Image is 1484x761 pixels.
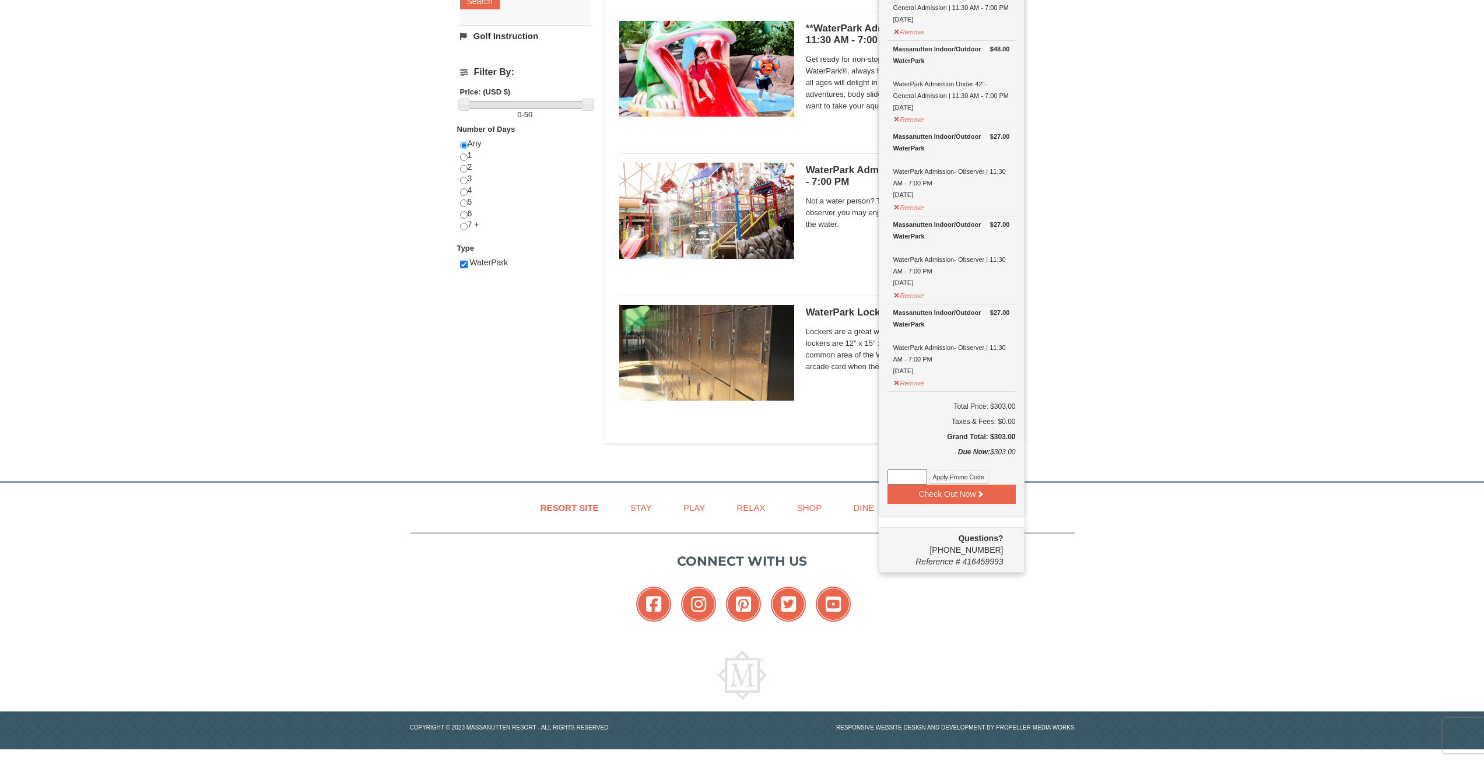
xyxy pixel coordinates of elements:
[929,471,988,483] button: Apply Promo Code
[893,111,925,125] button: Remove
[893,287,925,301] button: Remove
[893,219,1010,242] div: Massanutten Indoor/Outdoor WaterPark
[401,723,742,732] p: Copyright © 2023 Massanutten Resort - All Rights Reserved.
[619,305,794,401] img: 6619917-1005-d92ad057.png
[958,448,990,456] strong: Due Now:
[669,495,720,521] a: Play
[893,43,1010,66] div: Massanutten Indoor/Outdoor WaterPark
[616,495,666,521] a: Stay
[915,557,960,566] span: Reference #
[990,307,1010,318] strong: $27.00
[893,374,925,389] button: Remove
[806,195,1010,230] span: Not a water person? Then this ticket is just for you. As an observer you may enjoy the WaterPark ...
[893,43,1010,113] div: WaterPark Admission Under 42"- General Admission | 11:30 AM - 7:00 PM [DATE]
[836,724,1075,731] a: Responsive website design and development by Propeller Media Works
[718,651,767,700] img: Massanutten Resort Logo
[460,25,590,47] a: Golf Instruction
[893,307,1010,330] div: Massanutten Indoor/Outdoor WaterPark
[893,199,925,213] button: Remove
[990,131,1010,142] strong: $27.00
[958,534,1003,543] strong: Questions?
[460,138,590,243] div: Any 1 2 3 4 5 6 7 +
[722,495,780,521] a: Relax
[990,219,1010,230] strong: $27.00
[526,495,613,521] a: Resort Site
[457,244,474,253] strong: Type
[806,307,1010,318] h5: WaterPark Locker Rental
[806,326,1010,373] span: Lockers are a great way to keep your valuables safe. The lockers are 12" x 15" x 18" in size and ...
[839,495,889,521] a: Dine
[457,125,515,134] strong: Number of Days
[893,131,1010,201] div: WaterPark Admission- Observer | 11:30 AM - 7:00 PM [DATE]
[524,110,532,119] span: 50
[887,485,1016,503] button: Check Out Now
[460,109,590,121] label: -
[893,131,1010,154] div: Massanutten Indoor/Outdoor WaterPark
[893,219,1010,289] div: WaterPark Admission- Observer | 11:30 AM - 7:00 PM [DATE]
[410,552,1075,571] p: Connect with us
[893,23,925,38] button: Remove
[783,495,837,521] a: Shop
[887,416,1016,427] div: Taxes & Fees: $0.00
[887,446,1016,469] div: $303.00
[990,43,1010,55] strong: $48.00
[887,431,1016,443] h5: Grand Total: $303.00
[619,21,794,117] img: 6619917-732-e1c471e4.jpg
[806,54,1010,112] span: Get ready for non-stop thrills at the Massanutten WaterPark®, always heated to 84° Fahrenheit. Ch...
[460,87,511,96] strong: Price: (USD $)
[460,67,590,78] h4: Filter By:
[806,164,1010,188] h5: WaterPark Admission- Observer | 11:30 AM - 7:00 PM
[887,401,1016,412] h6: Total Price: $303.00
[619,163,794,258] img: 6619917-1522-bd7b88d9.jpg
[806,23,1010,46] h5: **WaterPark Admission - Under 42” Tall | 11:30 AM - 7:00 PM
[469,258,508,267] span: WaterPark
[887,532,1004,555] span: [PHONE_NUMBER]
[517,110,521,119] span: 0
[893,307,1010,377] div: WaterPark Admission- Observer | 11:30 AM - 7:00 PM [DATE]
[962,557,1003,566] span: 416459993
